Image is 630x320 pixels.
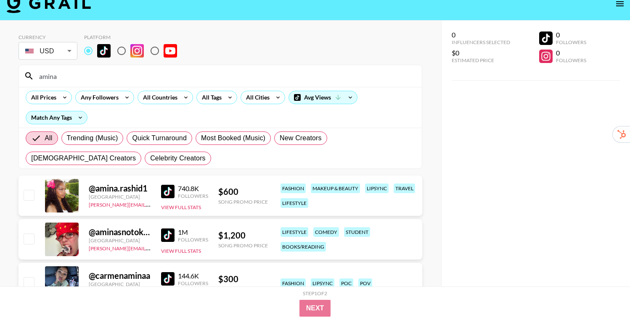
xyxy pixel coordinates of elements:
div: Song Promo Price [218,242,268,249]
button: View Full Stats [161,204,201,210]
button: View Full Stats [161,248,201,254]
a: [PERSON_NAME][EMAIL_ADDRESS][DOMAIN_NAME] [89,244,213,252]
div: lipsync [311,278,334,288]
div: Any Followers [76,91,120,104]
span: New Creators [280,133,322,143]
div: 0 [556,31,586,39]
iframe: Drift Widget Chat Controller [588,278,620,310]
img: TikTok [161,185,175,198]
div: Currency [19,34,77,40]
div: 1M [178,228,208,236]
div: Followers [556,39,586,45]
span: [DEMOGRAPHIC_DATA] Creators [31,153,136,163]
input: Search by User Name [34,69,417,83]
img: YouTube [164,44,177,58]
span: Trending (Music) [67,133,118,143]
div: $0 [452,49,510,57]
div: makeup & beauty [311,184,360,193]
div: Song Promo Price [218,286,268,292]
div: Followers [178,280,208,286]
button: Next [299,300,331,317]
div: Followers [178,236,208,243]
img: TikTok [161,272,175,286]
div: @ aminasnotokay [89,227,151,237]
div: USD [20,44,76,58]
div: @ amina.rashid1 [89,183,151,194]
div: lifestyle [281,227,308,237]
div: 0 [556,49,586,57]
div: Influencers Selected [452,39,510,45]
div: [GEOGRAPHIC_DATA] [89,281,151,287]
span: Most Booked (Music) [201,133,265,143]
span: Celebrity Creators [150,153,206,163]
div: $ 1,200 [218,230,268,241]
div: Song Promo Price [218,199,268,205]
div: Platform [84,34,184,40]
div: 144.6K [178,272,208,280]
div: 0 [452,31,510,39]
div: Match Any Tags [26,111,87,124]
div: student [344,227,370,237]
a: [PERSON_NAME][EMAIL_ADDRESS][DOMAIN_NAME] [89,200,213,208]
div: All Prices [26,91,58,104]
img: Instagram [130,44,144,58]
div: travel [394,184,415,193]
div: lipsync [365,184,389,193]
div: poc [339,278,353,288]
div: Followers [556,57,586,63]
img: TikTok [161,228,175,242]
div: fashion [281,184,306,193]
div: [GEOGRAPHIC_DATA] [89,194,151,200]
span: Quick Turnaround [132,133,187,143]
div: $ 600 [218,186,268,197]
div: Estimated Price [452,57,510,63]
div: 740.8K [178,184,208,193]
div: fashion [281,278,306,288]
div: books/reading [281,242,326,252]
div: [GEOGRAPHIC_DATA] [89,237,151,244]
span: All [45,133,52,143]
img: TikTok [97,44,111,58]
div: Avg Views [289,91,357,104]
div: lifestyle [281,198,308,208]
div: comedy [313,227,339,237]
div: Step 1 of 2 [303,290,327,296]
div: All Countries [138,91,179,104]
div: $ 300 [218,274,268,284]
div: All Tags [197,91,223,104]
div: pov [358,278,372,288]
div: @ carmenaminaa [89,270,151,281]
div: All Cities [241,91,271,104]
div: Followers [178,193,208,199]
